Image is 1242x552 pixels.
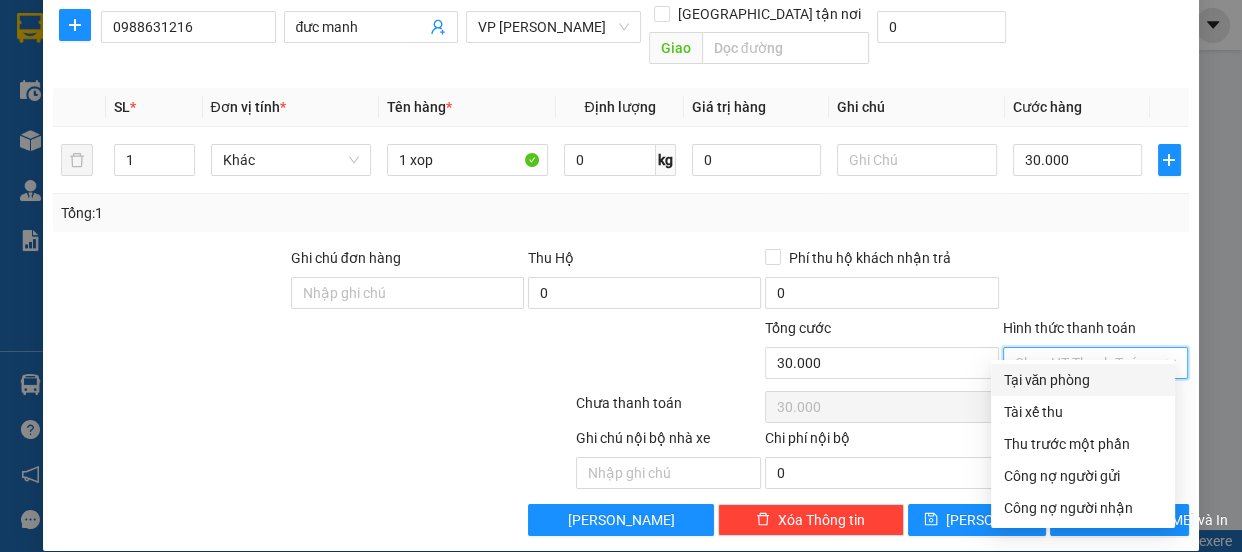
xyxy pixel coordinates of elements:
[670,3,869,25] span: [GEOGRAPHIC_DATA] tận nơi
[387,99,452,115] span: Tên hàng
[1050,504,1188,536] button: printer[PERSON_NAME] và In
[692,144,821,176] input: 0
[702,32,869,64] input: Dọc đường
[60,17,90,33] span: plus
[718,504,904,536] button: deleteXóa Thông tin
[1003,369,1163,391] div: Tại văn phòng
[756,512,770,528] span: delete
[528,250,574,266] span: Thu Hộ
[656,144,676,176] span: kg
[837,144,998,176] input: Ghi Chú
[946,509,1053,531] span: [PERSON_NAME]
[576,427,762,457] div: Ghi chú nội bộ nhà xe
[584,99,655,115] span: Định lượng
[528,504,714,536] button: [PERSON_NAME]
[991,460,1175,492] div: Cước gửi hàng sẽ được ghi vào công nợ của người gửi
[61,202,481,224] div: Tổng: 1
[211,99,286,115] span: Đơn vị tính
[1003,401,1163,423] div: Tài xế thu
[1003,320,1136,336] label: Hình thức thanh toán
[649,32,702,64] span: Giao
[61,144,93,176] button: delete
[1003,497,1163,519] div: Công nợ người nhận
[692,99,766,115] span: Giá trị hàng
[778,509,865,531] span: Xóa Thông tin
[1003,465,1163,487] div: Công nợ người gửi
[908,504,1046,536] button: save[PERSON_NAME]
[765,320,831,336] span: Tổng cước
[1159,152,1180,168] span: plus
[781,247,959,269] span: Phí thu hộ khách nhận trả
[877,11,1006,43] input: Cước giao hàng
[574,392,764,427] div: Chưa thanh toán
[223,145,360,175] span: Khác
[765,427,998,457] div: Chi phí nội bộ
[1158,144,1181,176] button: plus
[291,250,401,266] label: Ghi chú đơn hàng
[59,9,91,41] button: plus
[478,12,629,42] span: VP Trần Thủ Độ
[576,457,762,489] input: Nhập ghi chú
[114,99,130,115] span: SL
[924,512,938,528] span: save
[991,492,1175,524] div: Cước gửi hàng sẽ được ghi vào công nợ của người nhận
[1003,433,1163,455] div: Thu trước một phần
[568,509,675,531] span: [PERSON_NAME]
[387,144,548,176] input: VD: Bàn, Ghế
[1013,99,1082,115] span: Cước hàng
[829,88,1006,127] th: Ghi chú
[291,277,524,309] input: Ghi chú đơn hàng
[430,19,446,35] span: user-add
